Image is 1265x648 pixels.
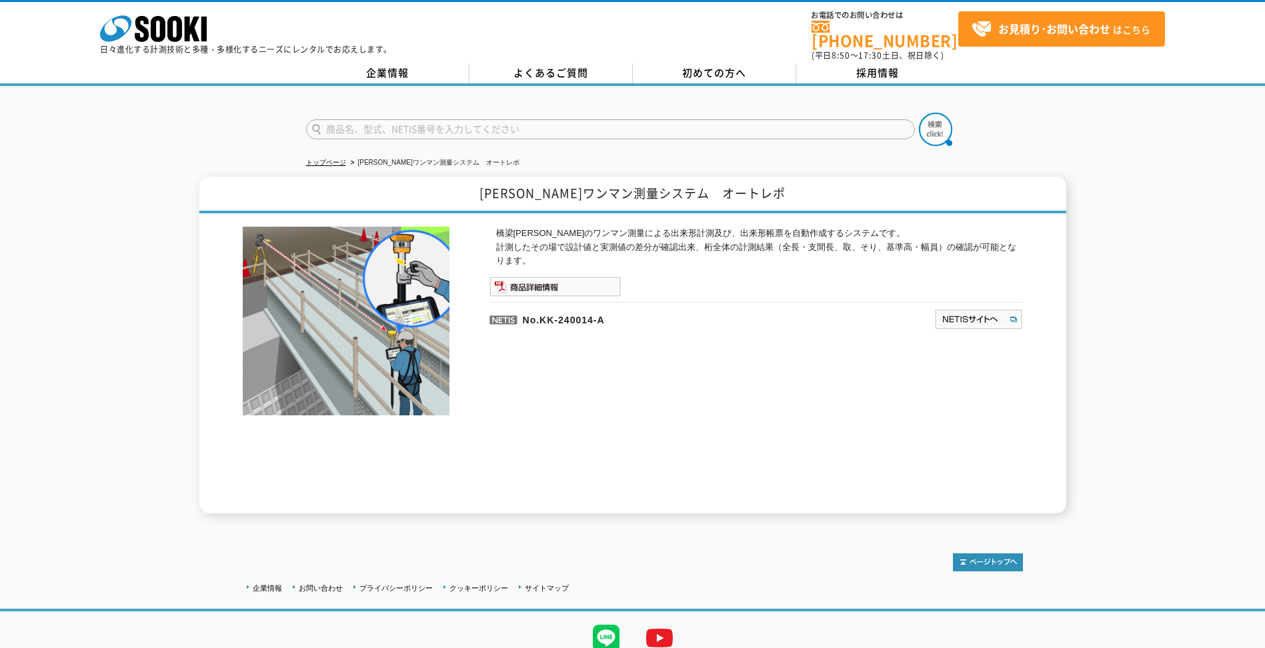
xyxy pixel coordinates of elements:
[489,284,621,294] a: 商品詳細情報システム
[812,49,944,61] span: (平日 ～ 土日、祝日除く)
[525,584,569,592] a: サイトマップ
[489,302,806,334] p: No.KK-240014-A
[832,49,850,61] span: 8:50
[972,19,1150,39] span: はこちら
[306,63,469,83] a: 企業情報
[958,11,1165,47] a: お見積り･お問い合わせはこちら
[858,49,882,61] span: 17:30
[199,177,1066,213] h1: [PERSON_NAME]ワンマン測量システム オートレポ
[953,553,1023,571] img: トップページへ
[243,227,449,415] img: 上部工ワンマン測量システム オートレポ
[299,584,343,592] a: お問い合わせ
[359,584,433,592] a: プライバシーポリシー
[100,45,392,53] p: 日々進化する計測技術と多種・多様化するニーズにレンタルでお応えします。
[934,309,1023,330] img: NETISサイトへ
[919,113,952,146] img: btn_search.png
[449,584,508,592] a: クッキーポリシー
[998,21,1110,37] strong: お見積り･お問い合わせ
[306,119,915,139] input: 商品名、型式、NETIS番号を入力してください
[682,65,746,80] span: 初めての方へ
[469,63,633,83] a: よくあるご質問
[306,159,346,166] a: トップページ
[348,156,519,170] li: [PERSON_NAME]ワンマン測量システム オートレポ
[812,21,958,48] a: [PHONE_NUMBER]
[633,63,796,83] a: 初めての方へ
[489,277,621,297] img: 商品詳細情報システム
[496,227,1023,268] p: 橋梁[PERSON_NAME]のワンマン測量による出来形計測及び、出来形帳票を自動作成するシステムです。 計測したその場で設計値と実測値の差分が確認出来、桁全体の計測結果（全長・支間長、取、そり...
[796,63,960,83] a: 採用情報
[812,11,958,19] span: お電話でのお問い合わせは
[253,584,282,592] a: 企業情報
